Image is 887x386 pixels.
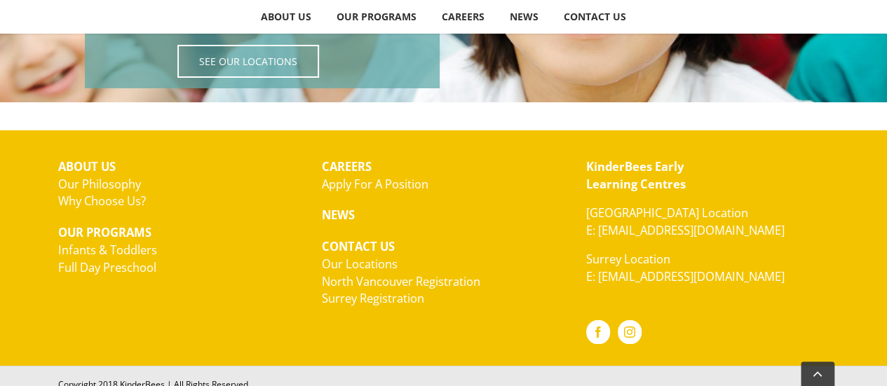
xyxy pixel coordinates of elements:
[58,259,156,275] a: Full Day Preschool
[586,251,830,286] p: Surrey Location
[430,3,497,31] a: CAREERS
[586,158,686,192] a: KinderBees EarlyLearning Centres
[58,224,151,240] strong: OUR PROGRAMS
[325,3,429,31] a: OUR PROGRAMS
[586,320,610,344] a: Facebook
[249,3,324,31] a: ABOUT US
[58,158,116,174] strong: ABOUT US
[586,268,785,284] a: E: [EMAIL_ADDRESS][DOMAIN_NAME]
[322,207,355,223] strong: NEWS
[337,12,417,22] span: OUR PROGRAMS
[586,158,686,192] strong: KinderBees Early Learning Centres
[586,205,830,240] p: [GEOGRAPHIC_DATA] Location
[322,176,428,192] a: Apply For A Position
[564,12,626,22] span: CONTACT US
[498,3,551,31] a: NEWS
[618,320,642,344] a: Instagram
[322,158,372,174] strong: CAREERS
[58,242,157,258] a: Infants & Toddlers
[552,3,639,31] a: CONTACT US
[322,290,424,306] a: Surrey Registration
[261,12,311,22] span: ABOUT US
[322,273,480,289] a: North Vancouver Registration
[58,193,146,209] a: Why Choose Us?
[58,176,141,192] a: Our Philosophy
[586,222,785,238] a: E: [EMAIL_ADDRESS][DOMAIN_NAME]
[322,238,395,254] strong: CONTACT US
[510,12,539,22] span: NEWS
[442,12,485,22] span: CAREERS
[322,256,398,272] a: Our Locations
